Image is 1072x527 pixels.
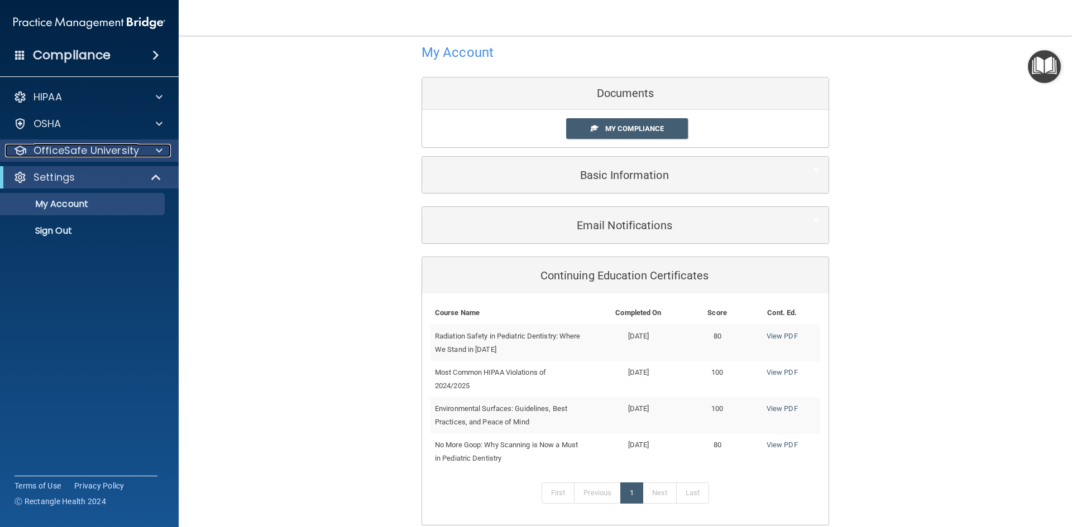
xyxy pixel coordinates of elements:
a: View PDF [767,404,798,413]
h5: Basic Information [430,169,786,181]
a: Previous [574,482,621,504]
span: Environmental Surfaces: Guidelines, Best Practices, and Peace of Mind [435,404,567,426]
a: Basic Information [430,162,820,187]
span: 80 [714,441,721,449]
a: Next [643,482,676,504]
div: Documents [422,78,829,110]
button: Open Resource Center [1028,50,1061,83]
span: Ⓒ Rectangle Health 2024 [15,496,106,507]
th: Cont. Ed. [744,302,820,325]
span: 100 [711,368,723,376]
span: 100 [711,404,723,413]
a: Email Notifications [430,212,820,238]
a: Settings [13,171,162,184]
span: Most Common HIPAA Violations of 2024/2025 [435,368,546,390]
span: 80 [714,332,721,340]
a: Last [676,482,709,504]
span: Radiation Safety in Pediatric Dentistry: Where We Stand in [DATE] [435,332,581,354]
span: [DATE] [628,368,649,376]
a: Privacy Policy [74,480,125,491]
span: [DATE] [628,441,649,449]
th: Completed On [586,302,691,325]
a: HIPAA [13,90,162,104]
a: Continuing Education Certificates [430,263,820,288]
h5: Continuing Education Certificates [430,269,786,282]
h4: My Account [422,45,494,60]
a: View PDF [767,368,798,376]
span: [DATE] [628,332,649,340]
span: [DATE] [628,404,649,413]
p: Settings [33,171,75,184]
span: No More Goop: Why Scanning is Now a Must in Pediatric Dentistry [435,441,578,462]
p: My Account [7,199,160,210]
p: OSHA [33,117,61,130]
a: View PDF [767,332,798,340]
h4: Compliance [33,47,111,63]
p: OfficeSafe University [33,144,139,157]
a: First [542,482,575,504]
a: 1 [620,482,643,504]
th: Course Name [430,302,586,325]
a: OfficeSafe University [13,144,162,157]
span: My Compliance [605,124,664,133]
a: View PDF [767,441,798,449]
a: OSHA [13,117,162,130]
th: Score [691,302,744,325]
p: HIPAA [33,90,62,104]
h5: Email Notifications [430,219,786,231]
img: PMB logo [13,12,165,34]
p: Sign Out [7,225,160,236]
a: Terms of Use [15,480,61,491]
